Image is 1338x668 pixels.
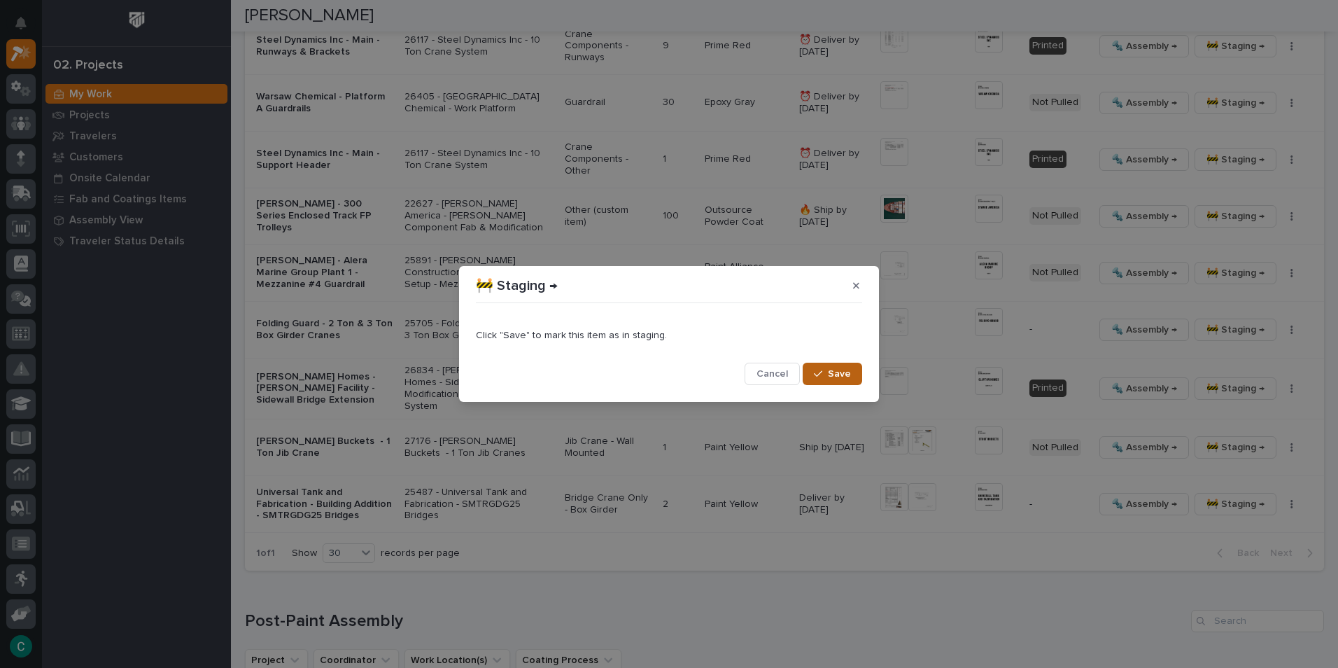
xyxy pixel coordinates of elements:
button: Cancel [745,363,800,385]
p: Click "Save" to mark this item as in staging. [476,330,862,342]
p: 🚧 Staging → [476,277,558,294]
span: Save [828,368,851,380]
button: Save [803,363,862,385]
span: Cancel [756,368,788,380]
